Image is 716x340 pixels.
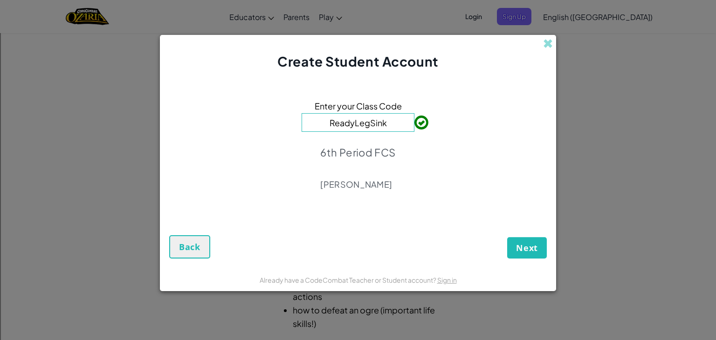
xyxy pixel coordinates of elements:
[260,276,437,284] span: Already have a CodeCombat Teacher or Student account?
[516,242,538,253] span: Next
[507,237,547,258] button: Next
[277,53,438,69] span: Create Student Account
[315,99,402,113] span: Enter your Class Code
[320,179,395,190] p: [PERSON_NAME]
[437,276,457,284] a: Sign in
[169,235,210,258] button: Back
[179,241,200,252] span: Back
[320,146,395,159] p: 6th Period FCS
